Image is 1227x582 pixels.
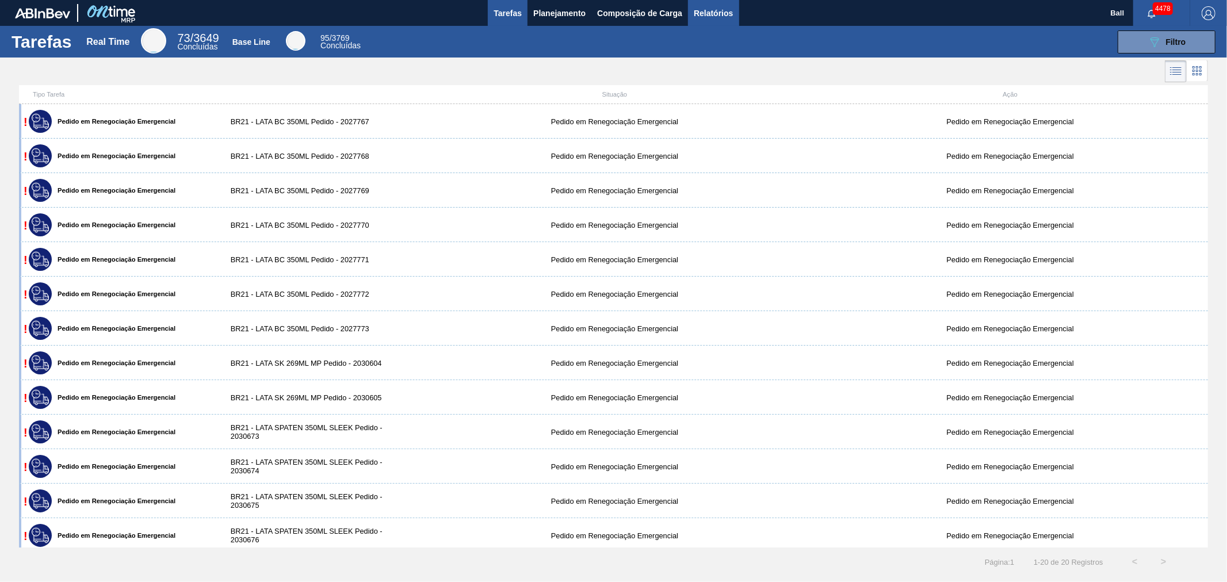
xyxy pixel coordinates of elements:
div: Base Line [320,35,361,49]
span: ! [24,530,28,542]
span: ! [24,392,28,404]
label: Pedido em Renegociação Emergencial [52,118,175,125]
div: Pedido em Renegociação Emergencial [812,531,1208,540]
div: Pedido em Renegociação Emergencial [812,393,1208,402]
div: Pedido em Renegociação Emergencial [812,462,1208,471]
div: Base Line [286,31,305,51]
label: Pedido em Renegociação Emergencial [52,221,175,228]
div: Pedido em Renegociação Emergencial [417,290,813,298]
div: Pedido em Renegociação Emergencial [812,152,1208,160]
div: BR21 - LATA SPATEN 350ML SLEEK Pedido - 2030675 [219,492,417,510]
div: BR21 - LATA SPATEN 350ML SLEEK Pedido - 2030676 [219,527,417,544]
div: Pedido em Renegociação Emergencial [417,221,813,229]
span: ! [24,116,28,128]
div: Pedido em Renegociação Emergencial [417,117,813,126]
label: Pedido em Renegociação Emergencial [52,463,175,470]
div: BR21 - LATA SPATEN 350ML SLEEK Pedido - 2030673 [219,423,417,441]
div: Real Time [86,37,129,47]
label: Pedido em Renegociação Emergencial [52,497,175,504]
span: 95 [320,33,330,43]
div: Pedido em Renegociação Emergencial [417,152,813,160]
span: Composição de Carga [597,6,682,20]
span: 1 - 20 de 20 Registros [1031,558,1103,566]
div: Pedido em Renegociação Emergencial [812,186,1208,195]
h1: Tarefas [12,35,72,48]
span: Planejamento [533,6,586,20]
span: / 3649 [177,32,219,44]
span: ! [24,323,28,335]
div: BR21 - LATA SK 269ML MP Pedido - 2030605 [219,393,417,402]
span: Relatórios [694,6,733,20]
div: Base Line [232,37,270,47]
span: ! [24,185,28,197]
button: Notificações [1133,5,1170,21]
button: < [1121,547,1149,576]
div: Pedido em Renegociação Emergencial [812,117,1208,126]
div: BR21 - LATA BC 350ML Pedido - 2027768 [219,152,417,160]
div: Situação [417,91,813,98]
div: Tipo Tarefa [21,91,219,98]
span: ! [24,150,28,163]
div: Pedido em Renegociação Emergencial [417,255,813,264]
span: 4478 [1153,2,1173,15]
div: BR21 - LATA BC 350ML Pedido - 2027771 [219,255,417,264]
div: Pedido em Renegociação Emergencial [812,428,1208,436]
span: ! [24,495,28,508]
label: Pedido em Renegociação Emergencial [52,325,175,332]
div: Pedido em Renegociação Emergencial [417,428,813,436]
label: Pedido em Renegociação Emergencial [52,256,175,263]
div: Real Time [141,28,166,53]
label: Pedido em Renegociação Emergencial [52,532,175,539]
span: 73 [177,32,190,44]
span: ! [24,254,28,266]
div: Visão em Cards [1187,60,1208,82]
div: Ação [812,91,1208,98]
div: Pedido em Renegociação Emergencial [812,255,1208,264]
div: Pedido em Renegociação Emergencial [417,359,813,367]
span: ! [24,219,28,232]
div: Pedido em Renegociação Emergencial [812,497,1208,506]
div: Pedido em Renegociação Emergencial [417,186,813,195]
span: / 3769 [320,33,350,43]
div: BR21 - LATA BC 350ML Pedido - 2027769 [219,186,417,195]
span: Concluídas [320,41,361,50]
div: BR21 - LATA BC 350ML Pedido - 2027770 [219,221,417,229]
label: Pedido em Renegociação Emergencial [52,428,175,435]
img: Logout [1202,6,1215,20]
span: ! [24,357,28,370]
div: BR21 - LATA SK 269ML MP Pedido - 2030604 [219,359,417,367]
span: ! [24,288,28,301]
img: TNhmsLtSVTkK8tSr43FrP2fwEKptu5GPRR3wAAAABJRU5ErkJggg== [15,8,70,18]
div: BR21 - LATA BC 350ML Pedido - 2027773 [219,324,417,333]
div: BR21 - LATA BC 350ML Pedido - 2027767 [219,117,417,126]
div: Pedido em Renegociação Emergencial [417,393,813,402]
label: Pedido em Renegociação Emergencial [52,359,175,366]
div: Pedido em Renegociação Emergencial [812,324,1208,333]
label: Pedido em Renegociação Emergencial [52,394,175,401]
div: Pedido em Renegociação Emergencial [417,497,813,506]
div: Pedido em Renegociação Emergencial [812,221,1208,229]
div: BR21 - LATA SPATEN 350ML SLEEK Pedido - 2030674 [219,458,417,475]
label: Pedido em Renegociação Emergencial [52,187,175,194]
div: Pedido em Renegociação Emergencial [812,290,1208,298]
span: ! [24,461,28,473]
span: ! [24,426,28,439]
button: Filtro [1118,30,1215,53]
label: Pedido em Renegociação Emergencial [52,290,175,297]
div: Pedido em Renegociação Emergencial [417,531,813,540]
div: Pedido em Renegociação Emergencial [812,359,1208,367]
div: Real Time [177,33,219,51]
span: Filtro [1166,37,1186,47]
label: Pedido em Renegociação Emergencial [52,152,175,159]
div: BR21 - LATA BC 350ML Pedido - 2027772 [219,290,417,298]
div: Pedido em Renegociação Emergencial [417,462,813,471]
span: Tarefas [494,6,522,20]
span: Concluídas [177,42,217,51]
button: > [1149,547,1178,576]
div: Pedido em Renegociação Emergencial [417,324,813,333]
div: Visão em Lista [1165,60,1187,82]
span: Página : 1 [985,558,1014,566]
